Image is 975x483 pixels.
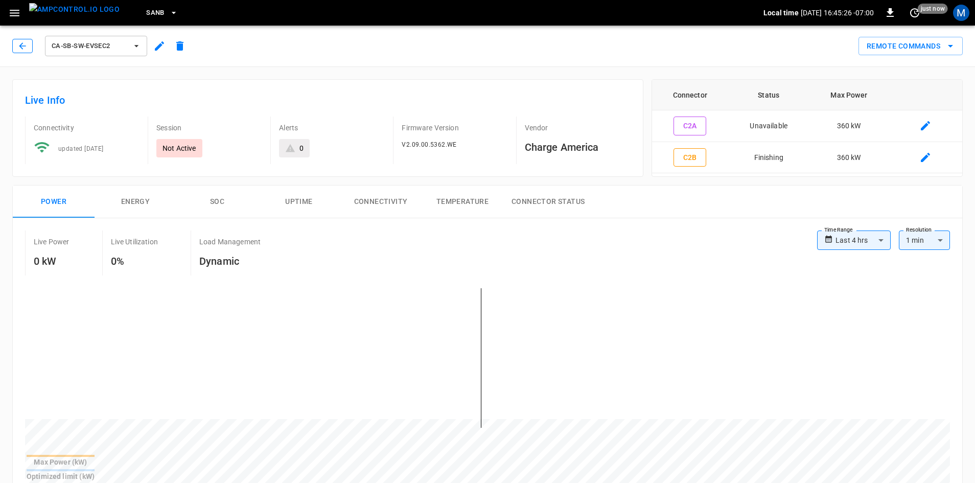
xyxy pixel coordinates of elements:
span: just now [918,4,948,14]
h6: 0% [111,253,158,269]
button: ca-sb-sw-evseC2 [45,36,147,56]
th: Status [728,80,809,110]
h6: Live Info [25,92,631,108]
div: 1 min [899,231,950,250]
button: Connectivity [340,186,422,218]
button: Remote Commands [858,37,963,56]
p: Live Power [34,237,69,247]
img: ampcontrol.io logo [29,3,120,16]
p: Live Utilization [111,237,158,247]
td: Finishing [728,142,809,174]
button: SanB [142,3,182,23]
span: V2.09.00.5362.WE [402,141,456,148]
label: Time Range [824,226,853,234]
p: Not Active [163,143,196,153]
span: ca-sb-sw-evseC2 [52,40,127,52]
td: 360 kW [809,142,889,174]
td: Unavailable [728,110,809,142]
span: updated [DATE] [58,145,104,152]
table: connector table [652,80,962,173]
div: profile-icon [953,5,969,21]
div: remote commands options [858,37,963,56]
p: Local time [763,8,799,18]
button: C2B [674,148,706,167]
td: 360 kW [809,110,889,142]
th: Max Power [809,80,889,110]
label: Resolution [906,226,932,234]
th: Connector [652,80,728,110]
button: Energy [95,186,176,218]
button: Temperature [422,186,503,218]
button: C2A [674,117,706,135]
p: Vendor [525,123,631,133]
p: Connectivity [34,123,140,133]
p: [DATE] 16:45:26 -07:00 [801,8,874,18]
p: Load Management [199,237,261,247]
p: Alerts [279,123,385,133]
button: SOC [176,186,258,218]
button: set refresh interval [907,5,923,21]
h6: 0 kW [34,253,69,269]
button: Uptime [258,186,340,218]
p: Firmware Version [402,123,507,133]
h6: Dynamic [199,253,261,269]
h6: Charge America [525,139,631,155]
p: Session [156,123,262,133]
button: Power [13,186,95,218]
div: Last 4 hrs [835,231,891,250]
span: SanB [146,7,165,19]
div: 0 [299,143,304,153]
button: Connector Status [503,186,593,218]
